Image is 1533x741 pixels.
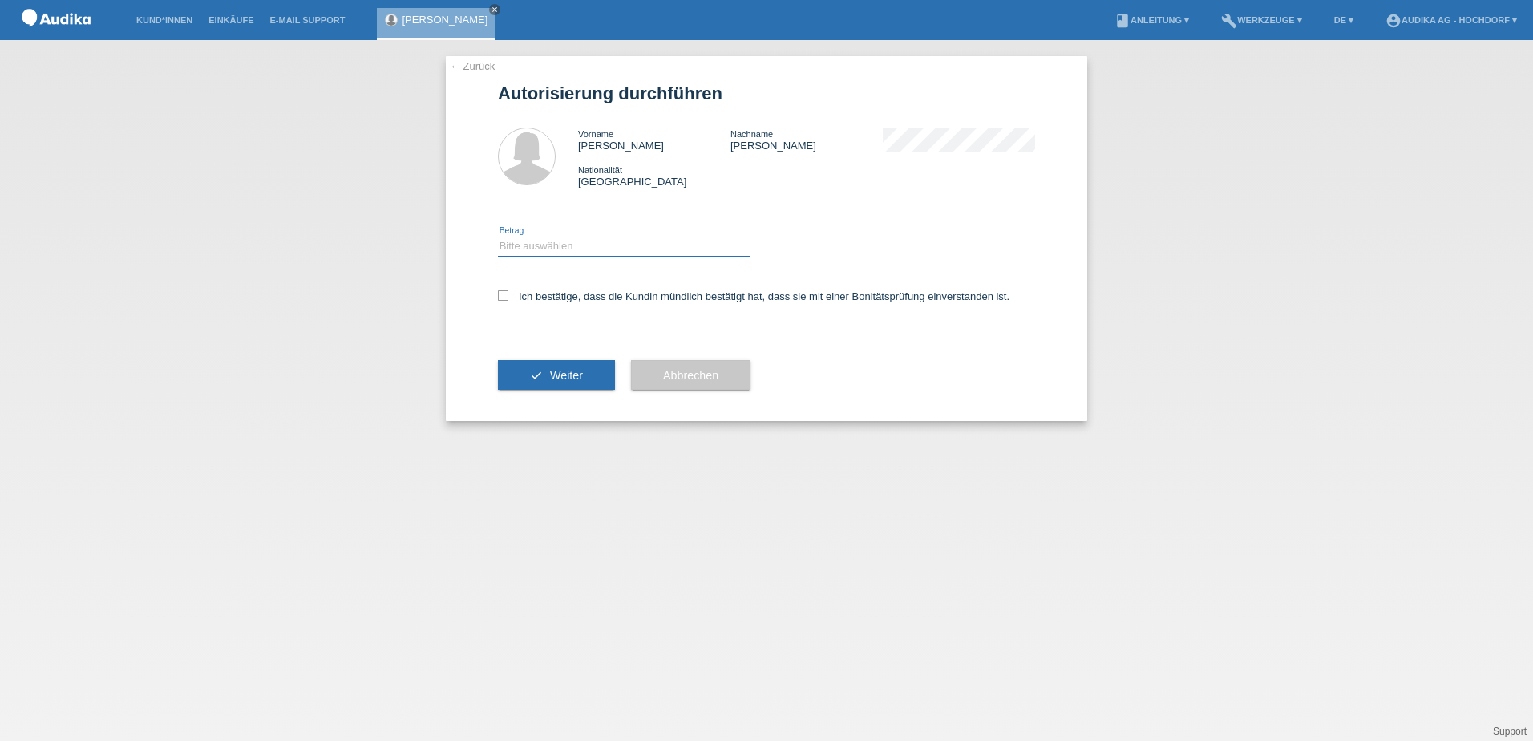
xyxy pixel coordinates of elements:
a: Kund*innen [128,15,200,25]
div: [GEOGRAPHIC_DATA] [578,164,730,188]
i: build [1221,13,1237,29]
span: Weiter [550,369,583,382]
span: Nationalität [578,165,622,175]
button: Abbrechen [631,360,750,391]
i: book [1114,13,1131,29]
a: Support [1493,726,1527,737]
i: close [491,6,499,14]
a: [PERSON_NAME] [402,14,487,26]
i: account_circle [1385,13,1402,29]
button: check Weiter [498,360,615,391]
div: [PERSON_NAME] [578,128,730,152]
a: close [489,4,500,15]
span: Vorname [578,129,613,139]
h1: Autorisierung durchführen [498,83,1035,103]
a: POS — MF Group [16,31,96,43]
i: check [530,369,543,382]
div: [PERSON_NAME] [730,128,883,152]
a: E-Mail Support [262,15,354,25]
a: Einkäufe [200,15,261,25]
a: account_circleAudika AG - Hochdorf ▾ [1377,15,1525,25]
span: Abbrechen [663,369,718,382]
a: DE ▾ [1326,15,1361,25]
a: bookAnleitung ▾ [1106,15,1197,25]
a: ← Zurück [450,60,495,72]
label: Ich bestätige, dass die Kundin mündlich bestätigt hat, dass sie mit einer Bonitätsprüfung einvers... [498,290,1009,302]
span: Nachname [730,129,773,139]
a: buildWerkzeuge ▾ [1213,15,1310,25]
